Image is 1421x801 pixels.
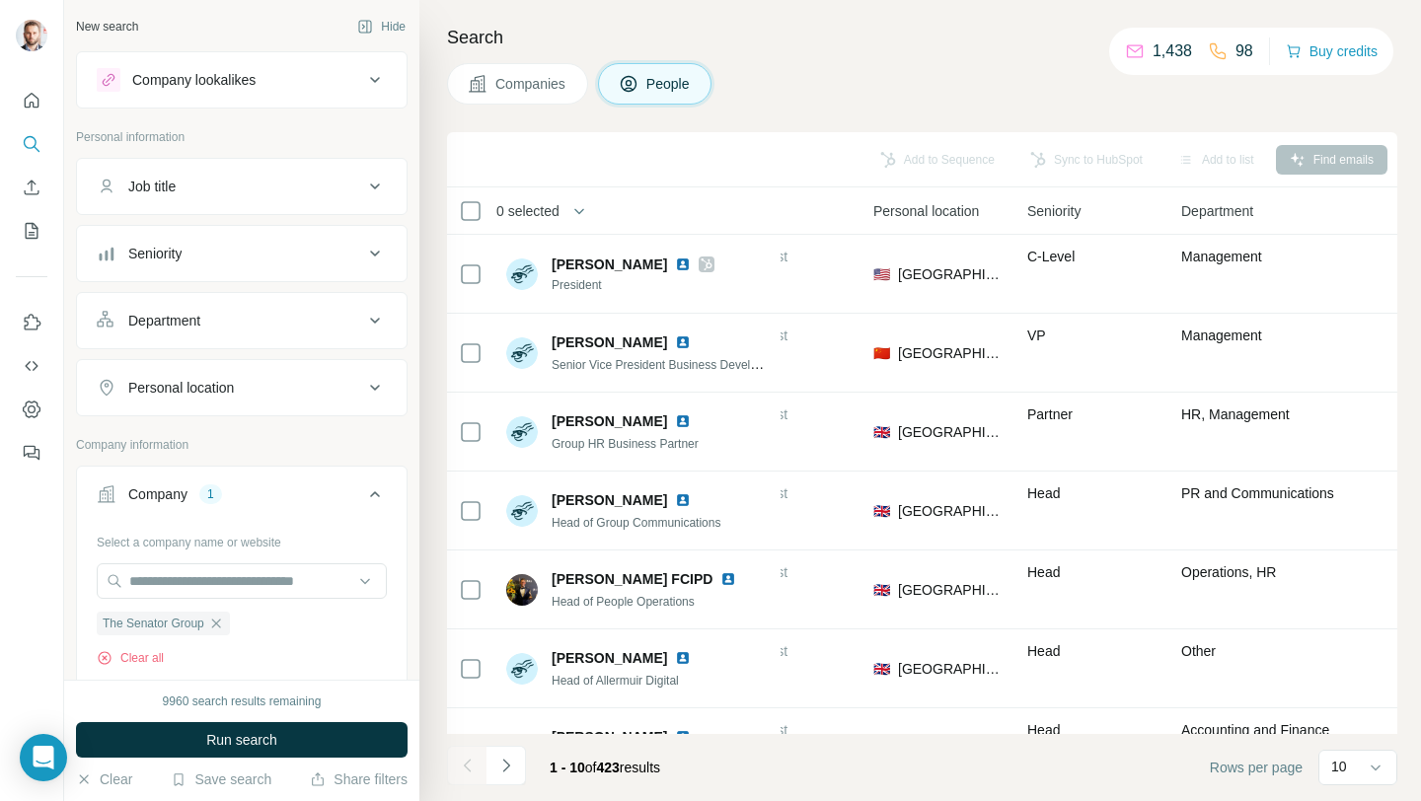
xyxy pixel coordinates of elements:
[16,20,47,51] img: Avatar
[898,659,1004,679] span: [GEOGRAPHIC_DATA]
[898,422,1004,442] span: [GEOGRAPHIC_DATA]
[898,264,1004,284] span: [GEOGRAPHIC_DATA]
[1027,564,1060,580] span: Head
[128,311,200,330] div: Department
[1181,722,1329,738] span: Accounting and Finance
[128,378,234,398] div: Personal location
[1181,485,1334,501] span: PR and Communications
[76,18,138,36] div: New search
[1153,39,1192,63] p: 1,438
[675,256,691,272] img: LinkedIn logo
[550,760,660,775] span: results
[506,258,538,290] img: Avatar
[171,769,271,789] button: Save search
[1027,643,1060,659] span: Head
[552,356,789,372] span: Senior Vice President Business Development
[552,648,667,668] span: [PERSON_NAME]
[873,422,890,442] span: 🇬🇧
[1027,249,1075,264] span: C-Level
[163,692,322,710] div: 9960 search results remaining
[77,364,407,411] button: Personal location
[97,649,164,667] button: Clear all
[506,337,538,369] img: Avatar
[1331,757,1347,776] p: 10
[132,70,256,90] div: Company lookalikes
[552,411,667,431] span: [PERSON_NAME]
[16,170,47,205] button: Enrich CSV
[103,615,204,632] span: The Senator Group
[76,436,408,454] p: Company information
[597,760,620,775] span: 423
[898,501,1004,521] span: [GEOGRAPHIC_DATA]
[1235,39,1253,63] p: 98
[506,653,538,685] img: Avatar
[506,732,538,764] img: Avatar
[77,471,407,526] button: Company1
[496,201,560,221] span: 0 selected
[495,74,567,94] span: Companies
[16,305,47,340] button: Use Surfe on LinkedIn
[1027,485,1060,501] span: Head
[1027,406,1073,422] span: Partner
[16,213,47,249] button: My lists
[873,201,979,221] span: Personal location
[16,392,47,427] button: Dashboard
[77,56,407,104] button: Company lookalikes
[128,177,176,196] div: Job title
[16,348,47,384] button: Use Surfe API
[16,126,47,162] button: Search
[552,332,667,352] span: [PERSON_NAME]
[206,730,277,750] span: Run search
[1027,722,1060,738] span: Head
[1181,564,1276,580] span: Operations, HR
[552,674,679,688] span: Head of Allermuir Digital
[310,769,408,789] button: Share filters
[16,83,47,118] button: Quick start
[873,264,890,284] span: 🇺🇸
[447,24,1397,51] h4: Search
[552,727,667,747] span: [PERSON_NAME]
[77,230,407,277] button: Seniority
[720,571,736,587] img: LinkedIn logo
[76,769,132,789] button: Clear
[646,74,692,94] span: People
[76,128,408,146] p: Personal information
[506,574,538,606] img: Avatar
[585,760,597,775] span: of
[550,760,585,775] span: 1 - 10
[506,495,538,527] img: Avatar
[552,595,695,609] span: Head of People Operations
[552,437,699,451] span: Group HR Business Partner
[506,416,538,448] img: Avatar
[1027,328,1046,343] span: VP
[1286,37,1378,65] button: Buy credits
[873,580,890,600] span: 🇬🇧
[898,343,1004,363] span: [GEOGRAPHIC_DATA]
[873,659,890,679] span: 🇬🇧
[675,650,691,666] img: LinkedIn logo
[199,485,222,503] div: 1
[898,580,1004,600] span: [GEOGRAPHIC_DATA]
[1181,643,1216,659] span: Other
[77,163,407,210] button: Job title
[1027,201,1081,221] span: Seniority
[16,435,47,471] button: Feedback
[1181,201,1253,221] span: Department
[552,255,667,274] span: [PERSON_NAME]
[97,526,387,551] div: Select a company name or website
[873,501,890,521] span: 🇬🇧
[128,244,182,263] div: Seniority
[552,569,712,589] span: [PERSON_NAME] FCIPD
[1181,328,1262,343] span: Management
[77,297,407,344] button: Department
[1181,406,1290,422] span: HR, Management
[1181,249,1262,264] span: Management
[675,492,691,508] img: LinkedIn logo
[486,746,526,785] button: Navigate to next page
[76,722,408,758] button: Run search
[675,413,691,429] img: LinkedIn logo
[1210,758,1303,777] span: Rows per page
[343,12,419,41] button: Hide
[873,343,890,363] span: 🇨🇳
[552,276,714,294] span: President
